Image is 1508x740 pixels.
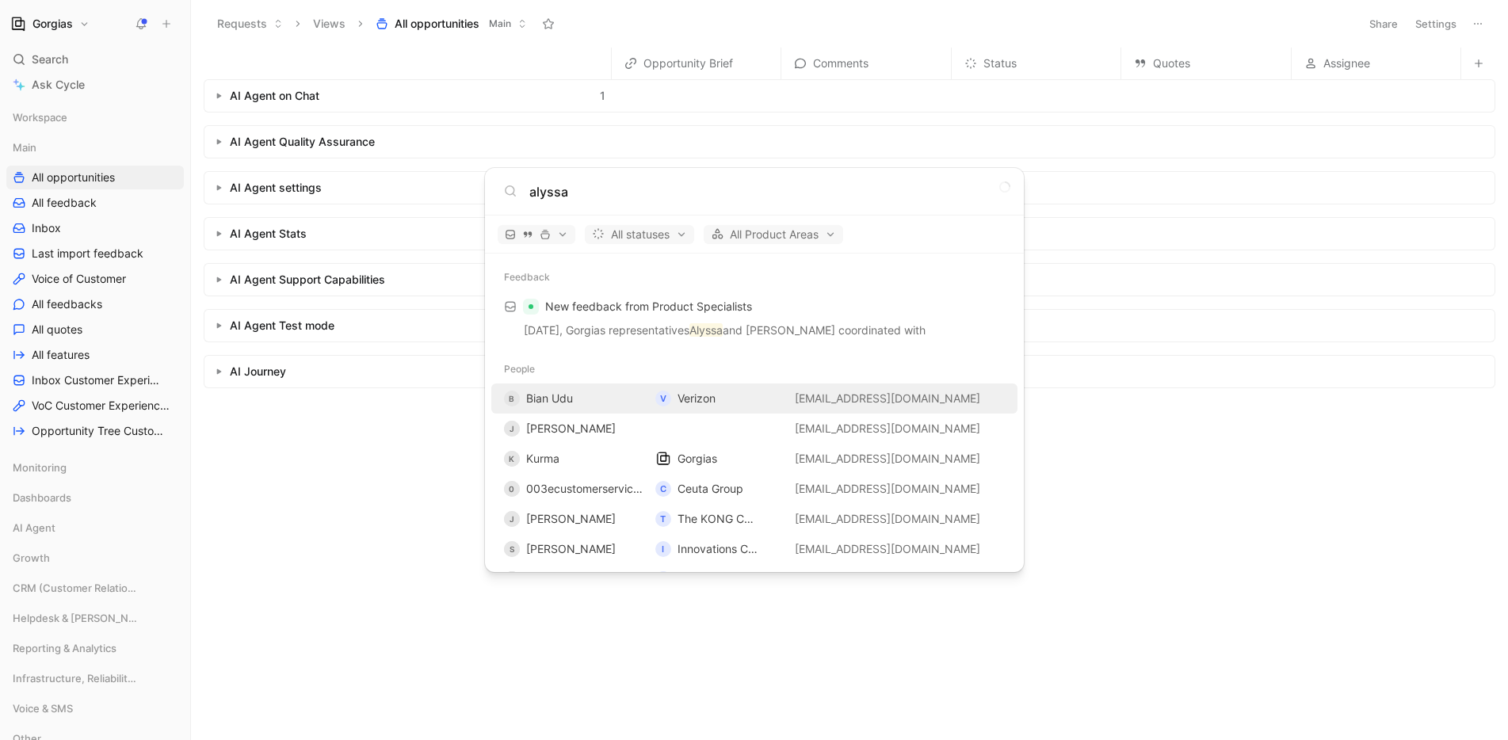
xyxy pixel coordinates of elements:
[491,414,1017,444] button: J[PERSON_NAME][EMAIL_ADDRESS][DOMAIN_NAME]
[592,225,687,244] span: All statuses
[678,512,786,525] span: The KONG Company
[711,225,836,244] span: All Product Areas
[526,482,706,495] span: 003ecustomerservicesdepartment
[526,542,616,555] span: [PERSON_NAME]
[529,182,1005,201] input: Type a command or search anything
[504,451,520,467] div: K
[678,542,770,555] span: Innovations Cloud
[795,512,980,525] span: [EMAIL_ADDRESS][DOMAIN_NAME]
[526,512,616,525] span: [PERSON_NAME]
[526,391,573,405] span: Bian Udu
[678,452,717,465] span: Gorgias
[689,323,723,337] mark: Alyssa
[655,571,671,587] div: m
[504,511,520,527] div: J
[795,542,980,555] span: [EMAIL_ADDRESS][DOMAIN_NAME]
[795,482,980,495] span: [EMAIL_ADDRESS][DOMAIN_NAME]
[526,452,559,465] span: Kurma
[526,421,616,435] span: [PERSON_NAME]
[491,444,1017,474] button: KKurmalogoGorgias[EMAIL_ADDRESS][DOMAIN_NAME]
[485,355,1024,383] div: People
[491,564,1017,594] button: 000infom[DOMAIN_NAME][EMAIL_ADDRESS][DOMAIN_NAME]
[504,421,520,437] div: J
[678,391,716,405] span: Verizon
[491,534,1017,564] button: S[PERSON_NAME]IInnovations Cloud[EMAIL_ADDRESS][DOMAIN_NAME]
[795,452,980,465] span: [EMAIL_ADDRESS][DOMAIN_NAME]
[491,383,1017,414] button: BBian UduVVerizon[EMAIL_ADDRESS][DOMAIN_NAME]
[585,225,694,244] button: All statuses
[704,225,843,244] button: All Product Areas
[504,481,520,497] div: 0
[491,474,1017,504] button: 0003ecustomerservicesdepartmentCCeuta Group[EMAIL_ADDRESS][DOMAIN_NAME]
[491,292,1017,345] a: New feedback from Product Specialists[DATE], Gorgias representativesAlyssaand [PERSON_NAME] coord...
[496,321,1013,345] p: [DATE], Gorgias representatives and [PERSON_NAME] coordinated with
[491,504,1017,534] button: J[PERSON_NAME]TThe KONG Company[EMAIL_ADDRESS][DOMAIN_NAME]
[655,541,671,557] div: I
[545,299,752,313] span: New feedback from Product Specialists
[795,391,980,405] span: [EMAIL_ADDRESS][DOMAIN_NAME]
[504,541,520,557] div: S
[678,482,743,495] span: Ceuta Group
[655,511,671,527] div: T
[485,263,1024,292] div: Feedback
[504,391,520,406] div: B
[795,421,980,435] span: [EMAIL_ADDRESS][DOMAIN_NAME]
[655,451,671,467] img: logo
[655,481,671,497] div: C
[655,391,671,406] div: V
[504,571,520,587] div: 0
